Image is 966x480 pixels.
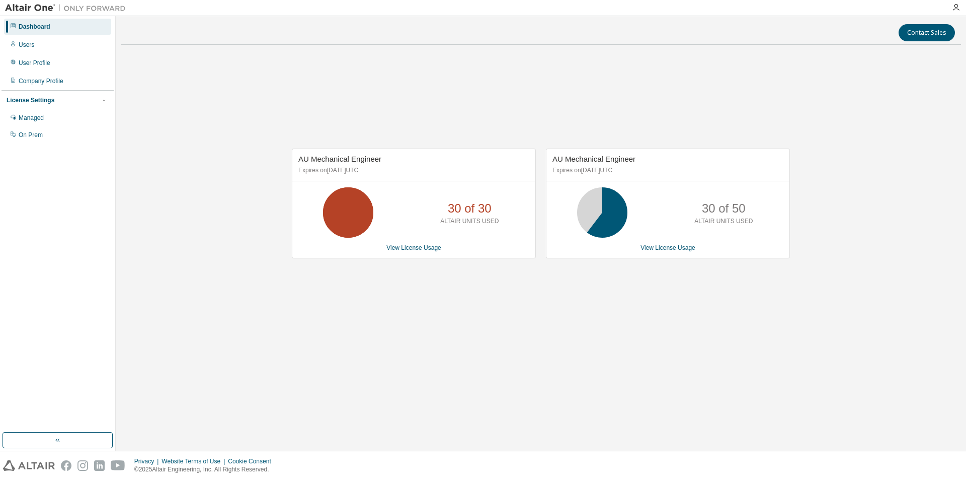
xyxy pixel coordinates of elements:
img: Altair One [5,3,131,13]
div: Dashboard [19,23,50,31]
img: instagram.svg [77,460,88,471]
p: © 2025 Altair Engineering, Inc. All Rights Reserved. [134,465,277,474]
button: Contact Sales [899,24,955,41]
div: Privacy [134,457,162,465]
div: User Profile [19,59,50,67]
p: ALTAIR UNITS USED [440,217,499,226]
div: Users [19,41,34,49]
div: Managed [19,114,44,122]
img: facebook.svg [61,460,71,471]
img: altair_logo.svg [3,460,55,471]
div: On Prem [19,131,43,139]
p: 30 of 50 [702,200,746,217]
a: View License Usage [640,244,695,251]
p: ALTAIR UNITS USED [694,217,753,226]
div: Website Terms of Use [162,457,228,465]
span: AU Mechanical Engineer [552,155,635,163]
img: youtube.svg [111,460,125,471]
a: View License Usage [386,244,441,251]
img: linkedin.svg [94,460,105,471]
div: License Settings [7,96,54,104]
div: Cookie Consent [228,457,277,465]
div: Company Profile [19,77,63,85]
p: Expires on [DATE] UTC [552,166,781,175]
span: AU Mechanical Engineer [298,155,381,163]
p: Expires on [DATE] UTC [298,166,527,175]
p: 30 of 30 [448,200,492,217]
